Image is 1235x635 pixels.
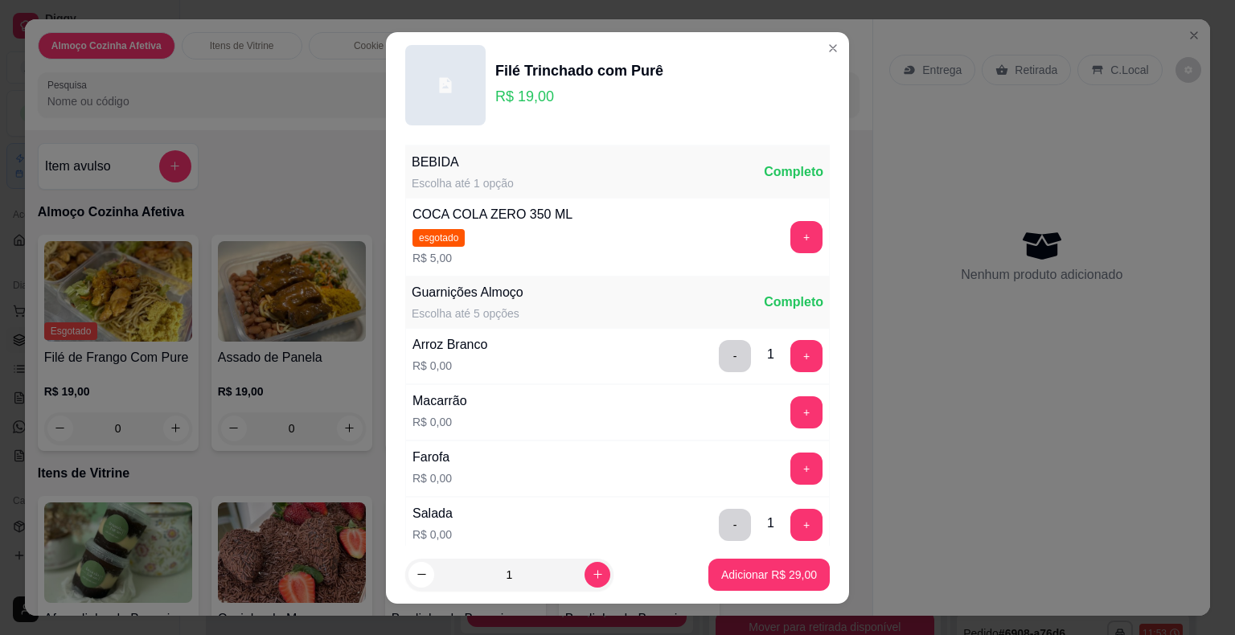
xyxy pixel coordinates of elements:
[764,293,823,312] div: Completo
[721,567,817,583] p: Adicionar R$ 29,00
[412,414,467,430] p: R$ 0,00
[790,509,823,541] button: add
[412,448,452,467] div: Farofa
[412,153,514,172] div: BEBIDA
[820,35,846,61] button: Close
[412,335,487,354] div: Arroz Branco
[412,391,467,411] div: Macarrão
[495,85,663,108] p: R$ 19,00
[790,453,823,485] button: add
[412,229,465,247] span: esgotado
[790,221,823,253] button: add
[412,205,572,224] div: COCA COLA ZERO 350 ML
[408,562,434,588] button: decrease-product-quantity
[764,162,823,182] div: Completo
[412,250,572,266] p: R$ 5,00
[412,526,453,543] p: R$ 0,00
[790,340,823,372] button: add
[719,509,751,541] button: delete
[412,305,523,322] div: Escolha até 5 opções
[790,396,823,428] button: add
[412,470,452,486] p: R$ 0,00
[412,283,523,302] div: Guarnições Almoço
[767,345,774,364] div: 1
[412,504,453,523] div: Salada
[719,340,751,372] button: delete
[708,559,830,591] button: Adicionar R$ 29,00
[767,514,774,533] div: 1
[412,358,487,374] p: R$ 0,00
[495,59,663,82] div: Filé Trinchado com Purê
[585,562,610,588] button: increase-product-quantity
[412,175,514,191] div: Escolha até 1 opção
